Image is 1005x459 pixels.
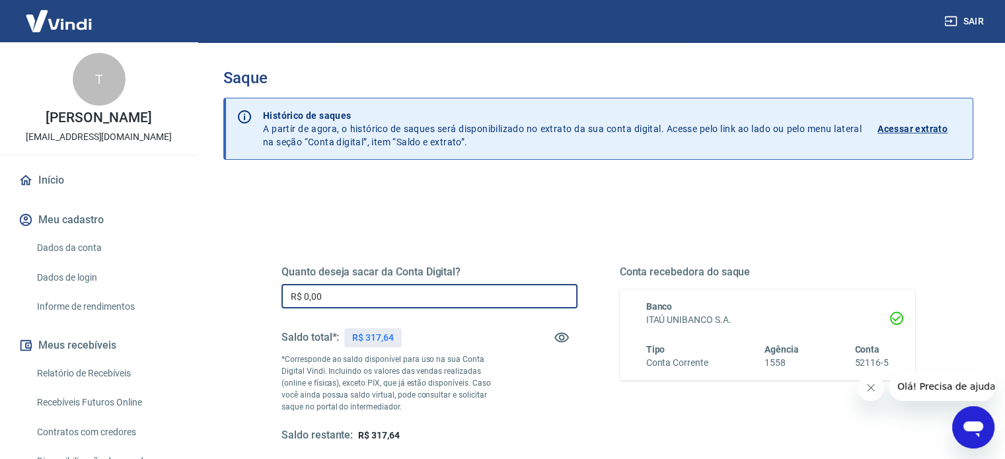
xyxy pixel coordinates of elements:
iframe: Botão para abrir a janela de mensagens [952,406,994,448]
button: Sair [942,9,989,34]
button: Meu cadastro [16,205,182,234]
h5: Saldo restante: [281,429,353,442]
h5: Quanto deseja sacar da Conta Digital? [281,265,577,279]
p: [PERSON_NAME] [46,111,151,125]
span: Banco [646,301,673,312]
p: Histórico de saques [263,109,862,122]
p: A partir de agora, o histórico de saques será disponibilizado no extrato da sua conta digital. Ac... [263,109,862,149]
h6: 52116-5 [854,356,889,370]
iframe: Mensagem da empresa [889,372,994,401]
h3: Saque [223,69,973,87]
a: Informe de rendimentos [32,293,182,320]
span: Conta [854,344,879,355]
a: Início [16,166,182,195]
a: Relatório de Recebíveis [32,360,182,387]
a: Acessar extrato [877,109,962,149]
a: Dados da conta [32,234,182,262]
p: R$ 317,64 [352,331,394,345]
span: Olá! Precisa de ajuda? [8,9,111,20]
h5: Saldo total*: [281,331,339,344]
a: Dados de login [32,264,182,291]
p: *Corresponde ao saldo disponível para uso na sua Conta Digital Vindi. Incluindo os valores das ve... [281,353,503,413]
a: Contratos com credores [32,419,182,446]
span: Tipo [646,344,665,355]
div: T [73,53,126,106]
h6: Conta Corrente [646,356,708,370]
a: Recebíveis Futuros Online [32,389,182,416]
span: R$ 317,64 [358,430,400,441]
p: [EMAIL_ADDRESS][DOMAIN_NAME] [26,130,172,144]
button: Meus recebíveis [16,331,182,360]
span: Agência [764,344,799,355]
h6: ITAÚ UNIBANCO S.A. [646,313,889,327]
iframe: Fechar mensagem [858,374,884,401]
img: Vindi [16,1,102,41]
p: Acessar extrato [877,122,948,135]
h5: Conta recebedora do saque [620,265,916,279]
h6: 1558 [764,356,799,370]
